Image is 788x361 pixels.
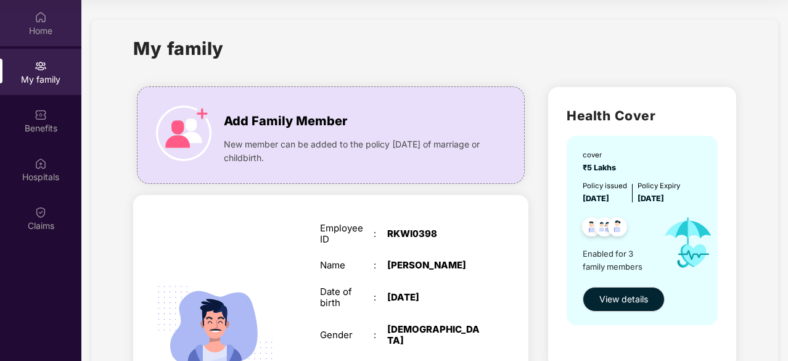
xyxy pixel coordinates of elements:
[374,260,387,271] div: :
[374,330,387,341] div: :
[374,292,387,303] div: :
[35,11,47,23] img: svg+xml;base64,PHN2ZyBpZD0iSG9tZSIgeG1sbnM9Imh0dHA6Ly93d3cudzMub3JnLzIwMDAvc3ZnIiB3aWR0aD0iMjAiIG...
[224,112,347,131] span: Add Family Member
[583,194,609,203] span: [DATE]
[387,260,481,271] div: [PERSON_NAME]
[583,180,627,191] div: Policy issued
[589,214,620,244] img: svg+xml;base64,PHN2ZyB4bWxucz0iaHR0cDovL3d3dy53My5vcmcvMjAwMC9zdmciIHdpZHRoPSI0OC45MTUiIGhlaWdodD...
[638,180,680,191] div: Policy Expiry
[583,287,665,312] button: View details
[583,163,620,172] span: ₹5 Lakhs
[156,106,211,161] img: icon
[638,194,664,203] span: [DATE]
[374,228,387,239] div: :
[387,228,481,239] div: RKWI0398
[567,106,717,126] h2: Health Cover
[583,247,654,273] span: Enabled for 3 family members
[224,138,486,165] span: New member can be added to the policy [DATE] of marriage or childbirth.
[602,214,633,244] img: svg+xml;base64,PHN2ZyB4bWxucz0iaHR0cDovL3d3dy53My5vcmcvMjAwMC9zdmciIHdpZHRoPSI0OC45NDMiIGhlaWdodD...
[320,223,374,245] div: Employee ID
[387,292,481,303] div: [DATE]
[35,60,47,72] img: svg+xml;base64,PHN2ZyB3aWR0aD0iMjAiIGhlaWdodD0iMjAiIHZpZXdCb3g9IjAgMCAyMCAyMCIgZmlsbD0ibm9uZSIgeG...
[320,330,374,341] div: Gender
[35,109,47,121] img: svg+xml;base64,PHN2ZyBpZD0iQmVuZWZpdHMiIHhtbG5zPSJodHRwOi8vd3d3LnczLm9yZy8yMDAwL3N2ZyIgd2lkdGg9Ij...
[35,206,47,218] img: svg+xml;base64,PHN2ZyBpZD0iQ2xhaW0iIHhtbG5zPSJodHRwOi8vd3d3LnczLm9yZy8yMDAwL3N2ZyIgd2lkdGg9IjIwIi...
[35,157,47,170] img: svg+xml;base64,PHN2ZyBpZD0iSG9zcGl0YWxzIiB4bWxucz0iaHR0cDovL3d3dy53My5vcmcvMjAwMC9zdmciIHdpZHRoPS...
[599,293,648,306] span: View details
[320,286,374,309] div: Date of birth
[133,35,224,62] h1: My family
[583,149,620,160] div: cover
[654,205,723,281] img: icon
[320,260,374,271] div: Name
[577,214,607,244] img: svg+xml;base64,PHN2ZyB4bWxucz0iaHR0cDovL3d3dy53My5vcmcvMjAwMC9zdmciIHdpZHRoPSI0OC45NDMiIGhlaWdodD...
[387,324,481,346] div: [DEMOGRAPHIC_DATA]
